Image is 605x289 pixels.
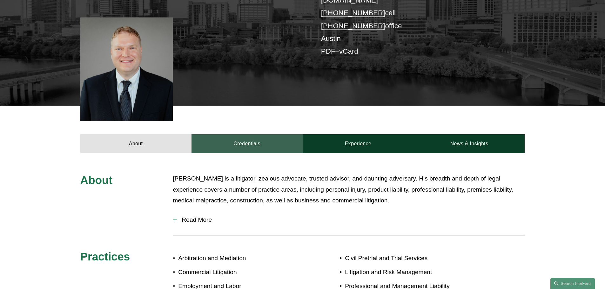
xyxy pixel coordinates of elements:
[178,253,302,264] p: Arbitration and Mediation
[178,267,302,278] p: Commercial Litigation
[177,216,525,223] span: Read More
[321,9,385,17] a: [PHONE_NUMBER]
[303,134,414,153] a: Experience
[345,253,488,264] p: Civil Pretrial and Trial Services
[321,22,385,30] a: [PHONE_NUMBER]
[413,134,525,153] a: News & Insights
[173,173,525,206] p: [PERSON_NAME] is a litigator, zealous advocate, trusted advisor, and daunting adversary. His brea...
[550,278,595,289] a: Search this site
[80,134,192,153] a: About
[192,134,303,153] a: Credentials
[321,47,335,55] a: PDF
[80,174,113,186] span: About
[339,47,358,55] a: vCard
[173,212,525,228] button: Read More
[80,250,130,263] span: Practices
[345,267,488,278] p: Litigation and Risk Management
